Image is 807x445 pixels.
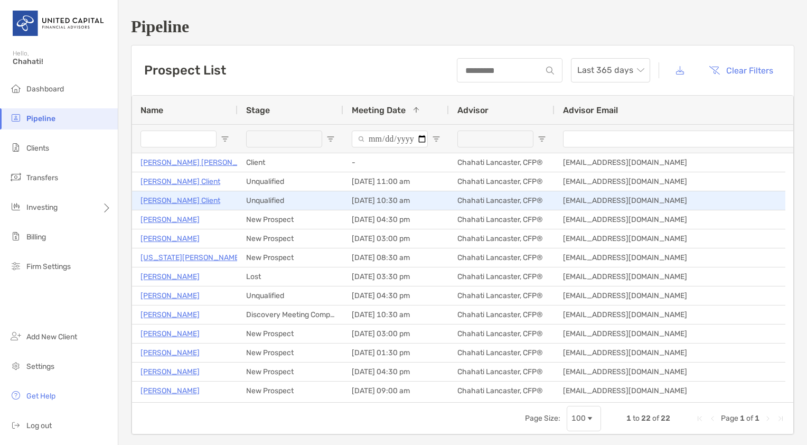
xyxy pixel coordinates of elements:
[633,414,640,423] span: to
[449,305,555,324] div: Chahati Lancaster, CFP®
[525,414,560,423] div: Page Size:
[449,210,555,229] div: Chahati Lancaster, CFP®
[571,414,586,423] div: 100
[343,363,449,381] div: [DATE] 04:30 pm
[546,67,554,75] img: input icon
[238,191,343,210] div: Unqualified
[140,251,241,264] a: [US_STATE][PERSON_NAME]
[708,414,717,423] div: Previous Page
[449,191,555,210] div: Chahati Lancaster, CFP®
[238,153,343,172] div: Client
[140,131,217,147] input: Name Filter Input
[343,248,449,267] div: [DATE] 08:30 am
[343,325,449,343] div: [DATE] 03:00 pm
[26,332,77,341] span: Add New Client
[238,325,343,343] div: New Prospect
[140,346,200,359] a: [PERSON_NAME]
[696,414,704,423] div: First Page
[238,305,343,324] div: Discovery Meeting Complete
[238,363,343,381] div: New Prospect
[10,359,22,372] img: settings icon
[140,270,200,283] a: [PERSON_NAME]
[432,135,440,143] button: Open Filter Menu
[352,131,428,147] input: Meeting Date Filter Input
[343,210,449,229] div: [DATE] 04:30 pm
[661,414,670,423] span: 22
[238,229,343,248] div: New Prospect
[26,421,52,430] span: Log out
[449,344,555,362] div: Chahati Lancaster, CFP®
[343,267,449,286] div: [DATE] 03:30 pm
[140,232,200,245] a: [PERSON_NAME]
[755,414,759,423] span: 1
[140,175,220,188] a: [PERSON_NAME] Client
[577,59,644,82] span: Last 365 days
[140,384,200,397] a: [PERSON_NAME]
[449,286,555,305] div: Chahati Lancaster, CFP®
[140,194,220,207] a: [PERSON_NAME] Client
[343,382,449,400] div: [DATE] 09:00 am
[10,200,22,213] img: investing icon
[343,153,449,172] div: -
[10,389,22,402] img: get-help icon
[246,105,270,115] span: Stage
[26,114,55,123] span: Pipeline
[563,105,618,115] span: Advisor Email
[13,57,111,66] span: Chahati!
[10,112,22,124] img: pipeline icon
[740,414,745,423] span: 1
[238,382,343,400] div: New Prospect
[449,229,555,248] div: Chahati Lancaster, CFP®
[26,233,46,242] span: Billing
[449,248,555,267] div: Chahati Lancaster, CFP®
[140,156,260,169] a: [PERSON_NAME] [PERSON_NAME]
[10,419,22,431] img: logout icon
[238,286,343,305] div: Unqualified
[26,392,55,401] span: Get Help
[26,85,64,94] span: Dashboard
[776,414,785,423] div: Last Page
[721,414,738,423] span: Page
[10,230,22,243] img: billing icon
[343,229,449,248] div: [DATE] 03:00 pm
[238,210,343,229] div: New Prospect
[449,267,555,286] div: Chahati Lancaster, CFP®
[140,213,200,226] a: [PERSON_NAME]
[449,382,555,400] div: Chahati Lancaster, CFP®
[140,105,163,115] span: Name
[10,82,22,95] img: dashboard icon
[10,141,22,154] img: clients icon
[343,305,449,324] div: [DATE] 10:30 am
[238,248,343,267] div: New Prospect
[13,4,105,42] img: United Capital Logo
[746,414,753,423] span: of
[764,414,772,423] div: Next Page
[140,327,200,340] a: [PERSON_NAME]
[144,63,226,78] h3: Prospect List
[326,135,335,143] button: Open Filter Menu
[26,173,58,182] span: Transfers
[140,308,200,321] a: [PERSON_NAME]
[26,362,54,371] span: Settings
[238,267,343,286] div: Lost
[641,414,651,423] span: 22
[449,172,555,191] div: Chahati Lancaster, CFP®
[26,262,71,271] span: Firm Settings
[221,135,229,143] button: Open Filter Menu
[626,414,631,423] span: 1
[140,365,200,378] a: [PERSON_NAME]
[26,144,49,153] span: Clients
[343,191,449,210] div: [DATE] 10:30 am
[26,203,58,212] span: Investing
[140,289,200,302] a: [PERSON_NAME]
[10,259,22,272] img: firm-settings icon
[343,286,449,305] div: [DATE] 04:30 pm
[343,344,449,362] div: [DATE] 01:30 pm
